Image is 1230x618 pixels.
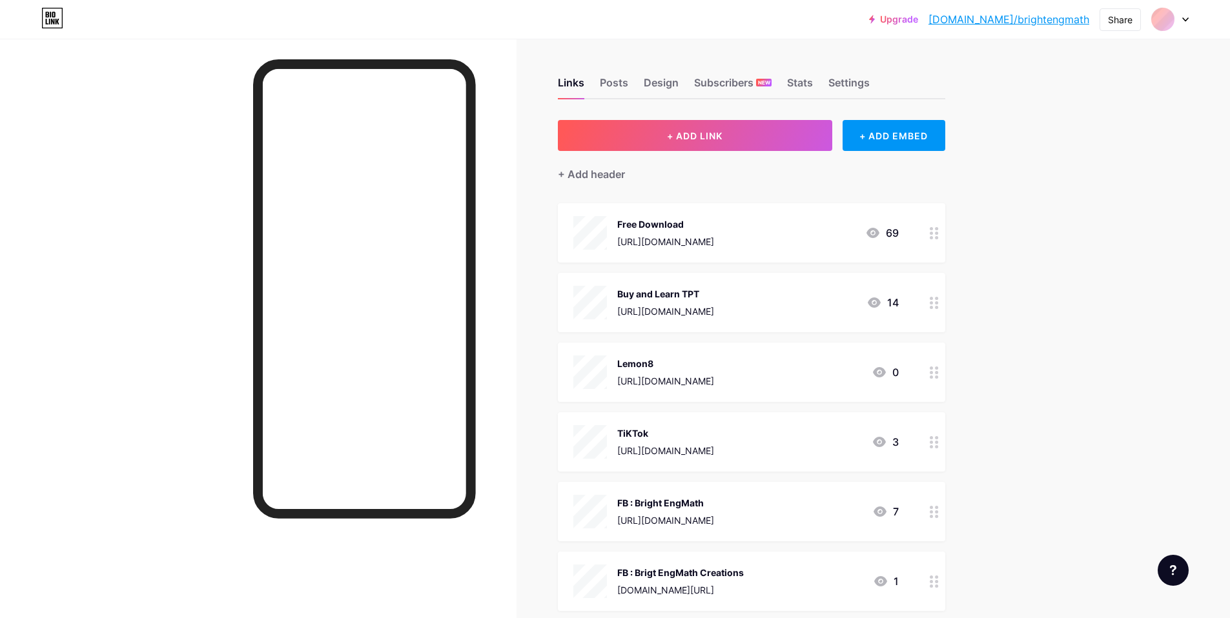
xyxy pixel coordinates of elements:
[872,434,899,450] div: 3
[872,364,899,380] div: 0
[865,225,899,241] div: 69
[558,120,832,151] button: + ADD LINK
[843,120,945,151] div: + ADD EMBED
[667,130,723,141] span: + ADD LINK
[694,75,772,98] div: Subscribers
[1108,13,1133,26] div: Share
[617,513,714,527] div: [URL][DOMAIN_NAME]
[617,496,714,510] div: FB : Bright EngMath
[558,75,584,98] div: Links
[617,583,744,597] div: [DOMAIN_NAME][URL]
[617,217,714,231] div: Free Download
[644,75,679,98] div: Design
[617,444,714,457] div: [URL][DOMAIN_NAME]
[617,566,744,579] div: FB : Brigt EngMath Creations
[758,79,770,86] span: NEW
[617,357,714,370] div: Lemon8
[872,504,899,519] div: 7
[869,14,918,25] a: Upgrade
[617,374,714,388] div: [URL][DOMAIN_NAME]
[617,304,714,318] div: [URL][DOMAIN_NAME]
[617,235,714,248] div: [URL][DOMAIN_NAME]
[558,166,625,182] div: + Add header
[828,75,870,98] div: Settings
[928,12,1089,27] a: [DOMAIN_NAME]/brightengmath
[873,573,899,589] div: 1
[600,75,628,98] div: Posts
[617,426,714,440] div: TiKTok
[617,287,714,301] div: Buy and Learn TPT
[787,75,813,98] div: Stats
[866,295,899,310] div: 14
